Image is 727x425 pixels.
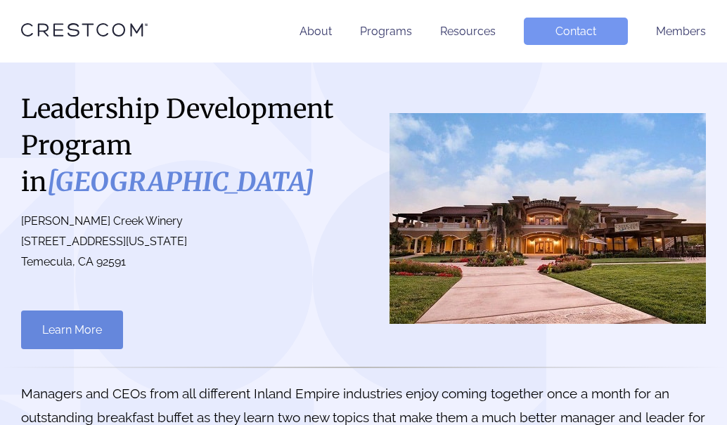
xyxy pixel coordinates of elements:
a: Contact [524,18,628,45]
h1: Leadership Development Program in [21,91,349,200]
img: Riverside County South [390,113,706,324]
a: Programs [360,25,412,38]
a: Resources [440,25,496,38]
a: About [300,25,332,38]
p: [PERSON_NAME] Creek Winery [STREET_ADDRESS][US_STATE] Temecula, CA 92591 [21,211,349,272]
i: [GEOGRAPHIC_DATA] [47,166,314,198]
a: Learn More [21,310,123,349]
a: Members [656,25,706,38]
